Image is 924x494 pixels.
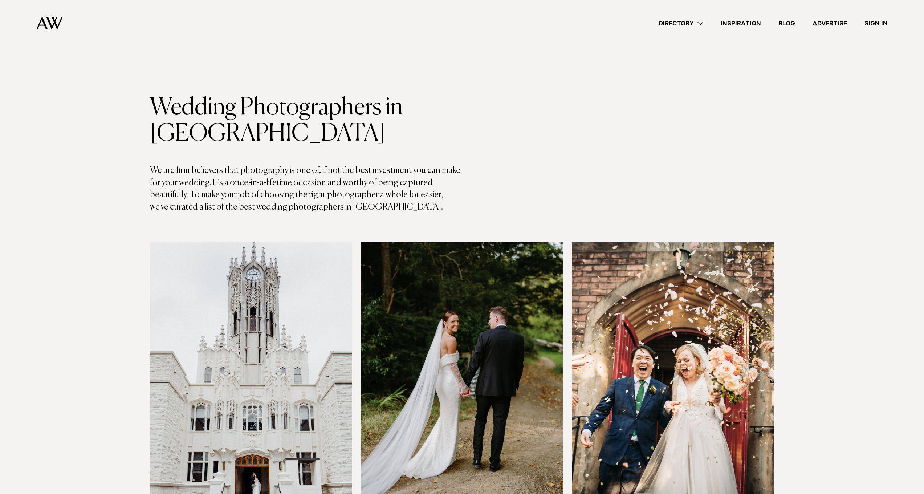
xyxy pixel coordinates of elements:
a: Sign In [856,19,896,28]
a: Directory [650,19,712,28]
p: We are firm believers that photography is one of, if not the best investment you can make for you... [150,165,462,213]
a: Inspiration [712,19,770,28]
img: Auckland Weddings Logo [36,16,63,30]
a: Blog [770,19,804,28]
a: Advertise [804,19,856,28]
h1: Wedding Photographers in [GEOGRAPHIC_DATA] [150,95,462,147]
